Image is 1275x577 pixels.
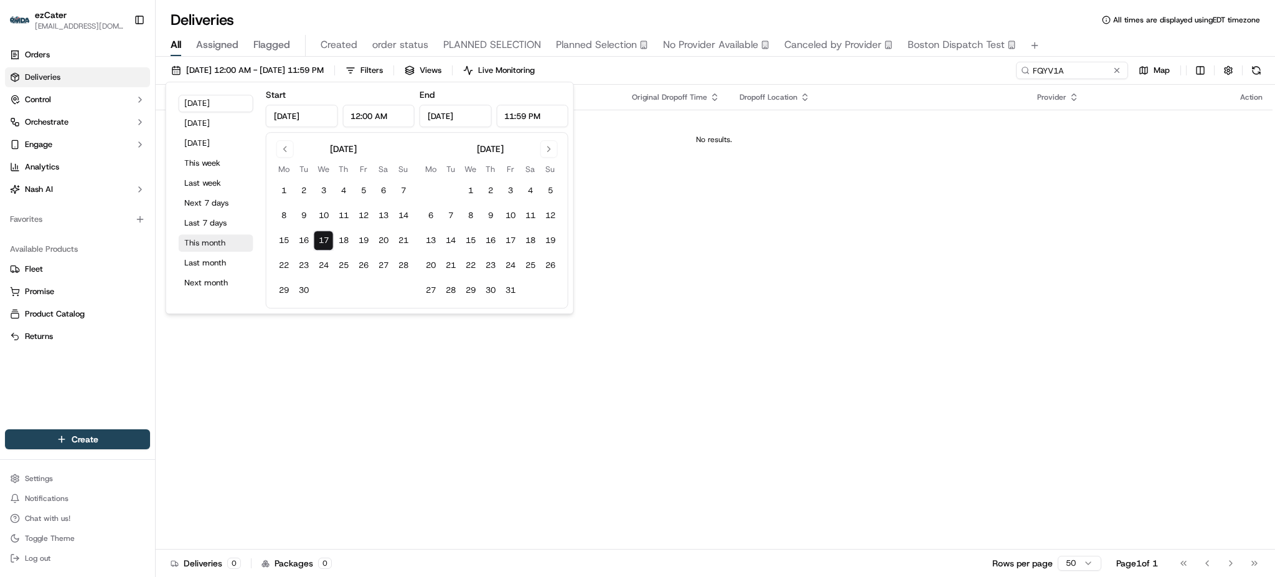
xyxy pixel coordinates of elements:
[186,65,324,76] span: [DATE] 12:00 AM - [DATE] 11:59 PM
[354,206,374,226] button: 12
[10,16,30,24] img: ezCater
[25,161,59,173] span: Analytics
[294,181,314,201] button: 2
[421,163,441,176] th: Monday
[441,231,461,250] button: 14
[393,206,413,226] button: 14
[663,37,758,52] span: No Provider Available
[421,206,441,226] button: 6
[374,231,393,250] button: 20
[12,50,227,70] p: Welcome 👋
[25,94,51,105] span: Control
[42,119,204,131] div: Start new chat
[5,282,150,302] button: Promise
[992,557,1053,570] p: Rows per page
[556,37,637,52] span: Planned Selection
[481,163,501,176] th: Thursday
[25,139,52,150] span: Engage
[294,231,314,250] button: 16
[908,37,1005,52] span: Boston Dispatch Test
[5,45,150,65] a: Orders
[393,255,413,275] button: 28
[393,163,413,176] th: Sunday
[421,231,441,250] button: 13
[420,105,492,127] input: Date
[25,286,54,297] span: Promise
[35,9,67,21] span: ezCater
[481,206,501,226] button: 9
[179,234,253,252] button: This month
[25,72,60,83] span: Deliveries
[1113,15,1260,25] span: All times are displayed using EDT timezone
[25,181,95,193] span: Knowledge Base
[1154,65,1170,76] span: Map
[1037,92,1066,102] span: Provider
[161,135,1268,145] div: No results.
[334,255,354,275] button: 25
[171,37,181,52] span: All
[25,264,43,275] span: Fleet
[334,231,354,250] button: 18
[443,37,541,52] span: PLANNED SELECTION
[461,255,481,275] button: 22
[212,123,227,138] button: Start new chat
[5,550,150,567] button: Log out
[5,470,150,487] button: Settings
[481,181,501,201] button: 2
[5,135,150,155] button: Engage
[420,65,441,76] span: Views
[5,209,150,229] div: Favorites
[372,37,428,52] span: order status
[5,157,150,177] a: Analytics
[540,231,560,250] button: 19
[520,206,540,226] button: 11
[179,194,253,212] button: Next 7 days
[35,21,124,31] button: [EMAIL_ADDRESS][DOMAIN_NAME]
[501,231,520,250] button: 17
[5,530,150,547] button: Toggle Theme
[5,304,150,324] button: Product Catalog
[441,206,461,226] button: 7
[25,474,53,484] span: Settings
[360,65,383,76] span: Filters
[294,206,314,226] button: 9
[330,143,357,155] div: [DATE]
[25,49,50,60] span: Orders
[5,510,150,527] button: Chat with us!
[166,62,329,79] button: [DATE] 12:00 AM - [DATE] 11:59 PM
[5,179,150,199] button: Nash AI
[314,255,334,275] button: 24
[393,231,413,250] button: 21
[5,327,150,346] button: Returns
[461,231,481,250] button: 15
[540,255,560,275] button: 26
[5,429,150,449] button: Create
[25,117,68,128] span: Orchestrate
[1116,557,1158,570] div: Page 1 of 1
[540,163,560,176] th: Sunday
[421,255,441,275] button: 20
[314,231,334,250] button: 17
[314,206,334,226] button: 10
[1133,62,1175,79] button: Map
[179,115,253,132] button: [DATE]
[25,331,53,342] span: Returns
[25,184,53,195] span: Nash AI
[374,206,393,226] button: 13
[501,206,520,226] button: 10
[124,211,151,221] span: Pylon
[520,231,540,250] button: 18
[179,174,253,192] button: Last week
[1240,92,1263,102] div: Action
[321,37,357,52] span: Created
[374,255,393,275] button: 27
[179,95,253,112] button: [DATE]
[441,280,461,300] button: 28
[1016,62,1128,79] input: Type to search
[314,163,334,176] th: Wednesday
[420,89,435,100] label: End
[5,67,150,87] a: Deliveries
[5,5,129,35] button: ezCaterezCater[EMAIL_ADDRESS][DOMAIN_NAME]
[5,90,150,110] button: Control
[179,274,253,292] button: Next month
